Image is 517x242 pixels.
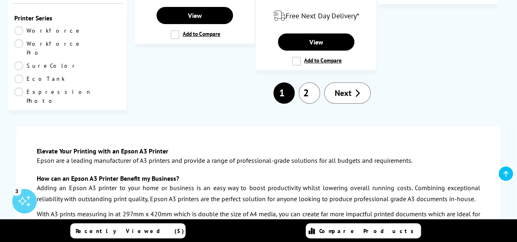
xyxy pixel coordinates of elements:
[261,4,372,27] div: modal_delivery
[70,223,186,238] a: Recently Viewed (5)
[292,57,342,66] label: Add to Compare
[157,7,233,24] a: View
[319,227,418,235] span: Compare Products
[299,82,320,104] a: 2
[14,87,92,105] a: Expression Photo
[37,182,480,204] p: Adding an Epson A3 printer to your home or business is an easy way to boost productivity whilst l...
[37,147,480,155] h3: Elevate Your Printing with an Epson A3 Printer
[170,30,220,39] label: Add to Compare
[37,174,480,182] h3: How can an Epson A3 Printer Benefit my Business?
[12,186,21,195] div: 3
[76,227,184,235] span: Recently Viewed (5)
[14,39,82,57] a: Workforce Pro
[14,61,78,70] a: SureColor
[14,14,121,22] span: Printer Series
[37,209,480,231] p: With A3 prints measuring in at 297mm x 420mm which is double the size of A4 media, you can create...
[278,33,354,51] a: View
[335,88,351,98] span: Next
[14,26,82,35] a: Workforce
[37,155,480,166] p: Epson are a leading manufacturer of A3 printers and provide a range of professional-grade solutio...
[324,82,371,104] a: Next
[306,223,421,238] a: Compare Products
[14,74,67,83] a: EcoTank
